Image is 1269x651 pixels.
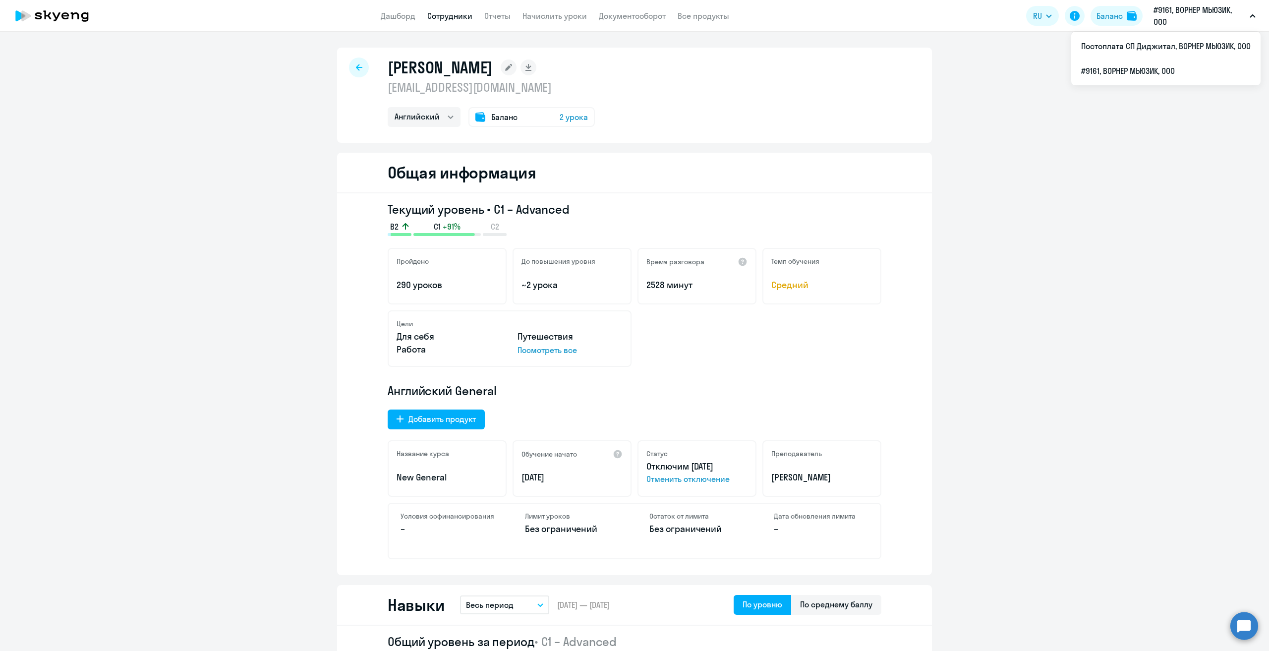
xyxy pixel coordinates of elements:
h2: Навыки [388,595,444,615]
h5: Темп обучения [771,257,819,266]
span: C2 [491,221,499,232]
h5: Пройдено [397,257,429,266]
a: Начислить уроки [522,11,587,21]
div: Добавить продукт [408,413,476,425]
h3: Текущий уровень • C1 – Advanced [388,201,881,217]
span: Средний [771,279,872,292]
h5: Цели [397,319,413,328]
span: Английский General [388,383,497,399]
span: Отменить отключение [646,473,748,485]
h4: Лимит уроков [525,512,620,521]
div: По уровню [743,598,782,610]
p: – [401,523,495,535]
h1: [PERSON_NAME] [388,58,493,77]
p: Посмотреть все [518,344,623,356]
div: Баланс [1096,10,1123,22]
p: Путешествия [518,330,623,343]
p: [DATE] [521,471,623,484]
p: 2528 минут [646,279,748,292]
span: +91% [443,221,461,232]
ul: RU [1071,32,1261,85]
p: Работа [397,343,502,356]
span: 2 урока [560,111,588,123]
h2: Общая информация [388,163,536,182]
button: Балансbalance [1091,6,1143,26]
a: Отчеты [484,11,511,21]
span: • C1 – Advanced [534,634,617,649]
a: Все продукты [678,11,729,21]
h5: Обучение начато [521,450,577,459]
button: Весь период [460,595,549,614]
button: Добавить продукт [388,410,485,429]
span: Баланс [491,111,518,123]
p: 290 уроков [397,279,498,292]
p: Без ограничений [649,523,744,535]
p: ~2 урока [521,279,623,292]
p: #9161, ВОРНЕР МЬЮЗИК, ООО [1154,4,1246,28]
p: [PERSON_NAME] [771,471,872,484]
p: – [774,523,868,535]
span: Отключим [DATE] [646,461,713,472]
p: Весь период [466,599,514,611]
h2: Общий уровень за период [388,634,881,650]
p: Для себя [397,330,502,343]
a: Документооборот [599,11,666,21]
h5: Преподаватель [771,449,822,458]
button: #9161, ВОРНЕР МЬЮЗИК, ООО [1149,4,1261,28]
p: [EMAIL_ADDRESS][DOMAIN_NAME] [388,79,595,95]
h4: Остаток от лимита [649,512,744,521]
h5: Статус [646,449,668,458]
span: [DATE] — [DATE] [557,599,610,610]
h4: Условия софинансирования [401,512,495,521]
h5: До повышения уровня [521,257,595,266]
p: New General [397,471,498,484]
h5: Название курса [397,449,449,458]
a: Сотрудники [427,11,472,21]
img: balance [1127,11,1137,21]
span: C1 [434,221,441,232]
span: RU [1033,10,1042,22]
p: Без ограничений [525,523,620,535]
h4: Дата обновления лимита [774,512,868,521]
span: B2 [390,221,399,232]
h5: Время разговора [646,257,704,266]
a: Дашборд [381,11,415,21]
div: По среднему баллу [800,598,872,610]
button: RU [1026,6,1059,26]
